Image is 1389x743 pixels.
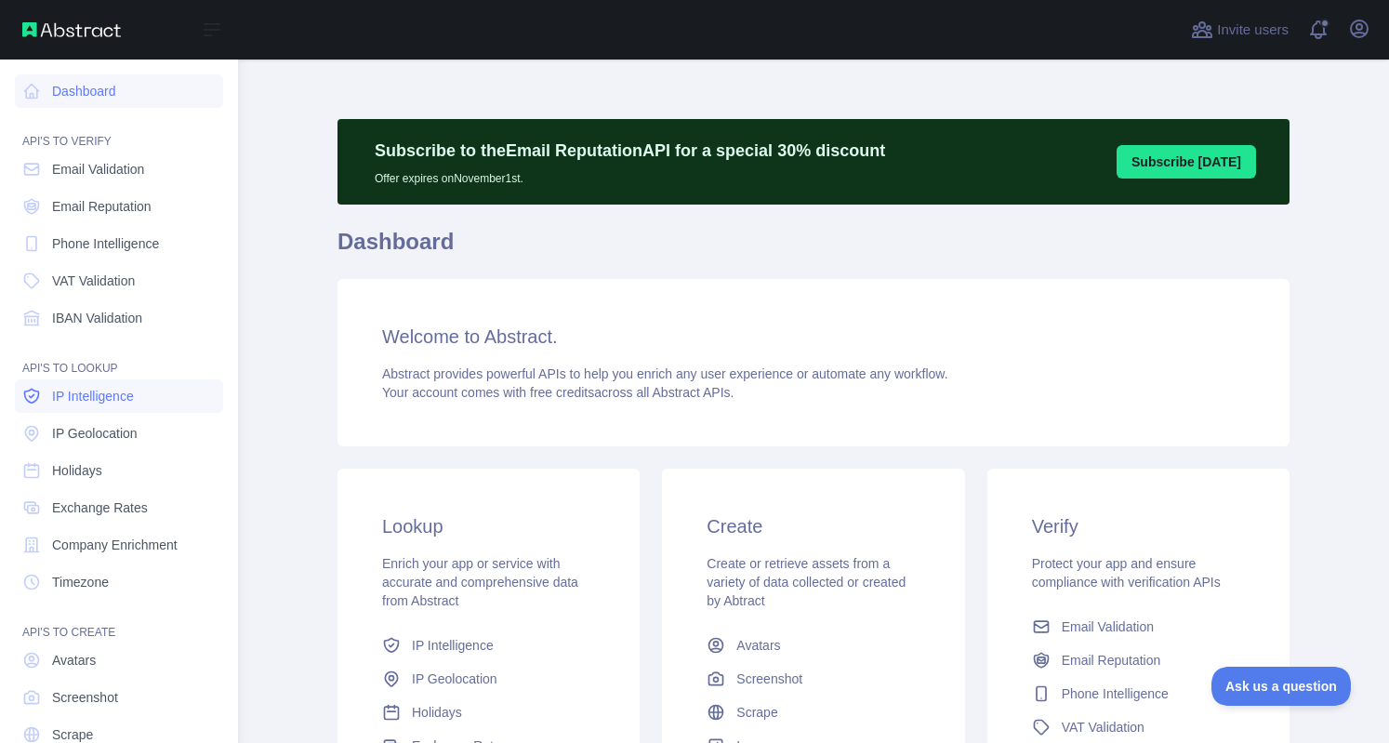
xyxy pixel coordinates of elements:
a: IP Intelligence [15,379,223,413]
span: Phone Intelligence [52,234,159,253]
span: IBAN Validation [52,309,142,327]
span: IP Geolocation [412,670,497,688]
span: IP Intelligence [412,636,494,655]
button: Subscribe [DATE] [1117,145,1256,179]
span: VAT Validation [52,272,135,290]
span: Holidays [52,461,102,480]
span: Screenshot [52,688,118,707]
span: Enrich your app or service with accurate and comprehensive data from Abstract [382,556,578,608]
h3: Welcome to Abstract. [382,324,1245,350]
span: Phone Intelligence [1062,684,1169,703]
span: Invite users [1217,20,1289,41]
h3: Verify [1032,513,1245,539]
span: IP Geolocation [52,424,138,443]
p: Subscribe to the Email Reputation API for a special 30 % discount [375,138,885,164]
a: Exchange Rates [15,491,223,524]
div: API'S TO CREATE [15,603,223,640]
a: Holidays [15,454,223,487]
span: Abstract provides powerful APIs to help you enrich any user experience or automate any workflow. [382,366,948,381]
span: Email Reputation [1062,651,1161,670]
span: Scrape [736,703,777,722]
h3: Create [707,513,919,539]
span: Holidays [412,703,462,722]
div: API'S TO VERIFY [15,112,223,149]
a: IP Geolocation [375,662,602,696]
a: Screenshot [15,681,223,714]
span: VAT Validation [1062,718,1144,736]
a: Email Reputation [15,190,223,223]
a: Email Reputation [1025,643,1252,677]
a: Dashboard [15,74,223,108]
span: Avatars [52,651,96,670]
span: Email Validation [52,160,144,179]
a: Phone Intelligence [15,227,223,260]
span: Create or retrieve assets from a variety of data collected or created by Abtract [707,556,906,608]
a: Screenshot [699,662,927,696]
span: Avatars [736,636,780,655]
button: Invite users [1187,15,1292,45]
a: Timezone [15,565,223,599]
a: Avatars [15,643,223,677]
span: Your account comes with across all Abstract APIs. [382,385,734,400]
a: IBAN Validation [15,301,223,335]
span: Timezone [52,573,109,591]
a: VAT Validation [15,264,223,298]
span: Email Reputation [52,197,152,216]
a: Company Enrichment [15,528,223,562]
a: Email Validation [1025,610,1252,643]
iframe: Toggle Customer Support [1211,667,1352,706]
a: Holidays [375,696,602,729]
span: Company Enrichment [52,536,178,554]
a: IP Intelligence [375,629,602,662]
span: Protect your app and ensure compliance with verification APIs [1032,556,1221,590]
h3: Lookup [382,513,595,539]
a: Scrape [699,696,927,729]
img: Abstract API [22,22,121,37]
a: Phone Intelligence [1025,677,1252,710]
a: Email Validation [15,153,223,186]
span: Screenshot [736,670,802,688]
div: API'S TO LOOKUP [15,338,223,376]
span: Exchange Rates [52,498,148,517]
span: IP Intelligence [52,387,134,405]
span: free credits [530,385,594,400]
h1: Dashboard [337,227,1290,272]
span: Email Validation [1062,617,1154,636]
a: Avatars [699,629,927,662]
p: Offer expires on November 1st. [375,164,885,186]
a: IP Geolocation [15,417,223,450]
